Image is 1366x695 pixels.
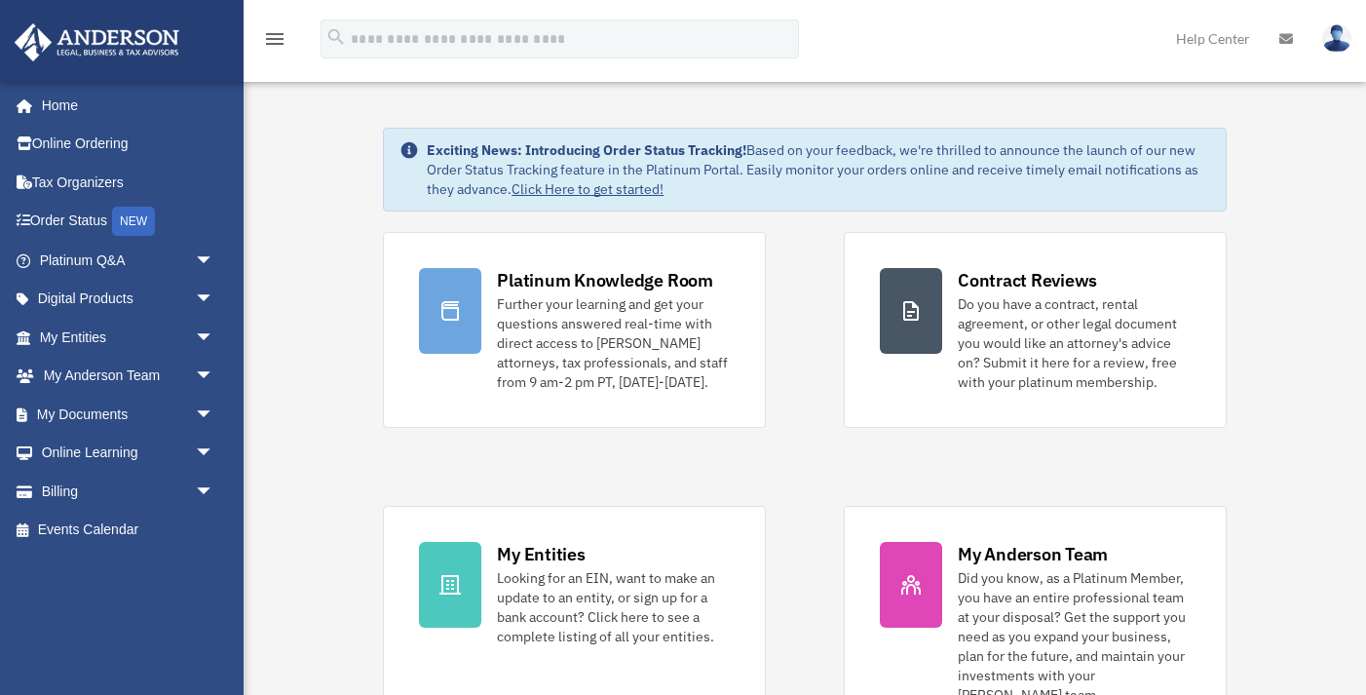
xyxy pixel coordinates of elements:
[844,232,1227,428] a: Contract Reviews Do you have a contract, rental agreement, or other legal document you would like...
[383,232,766,428] a: Platinum Knowledge Room Further your learning and get your questions answered real-time with dire...
[14,472,244,511] a: Billingarrow_drop_down
[427,141,746,159] strong: Exciting News: Introducing Order Status Tracking!
[427,140,1210,199] div: Based on your feedback, we're thrilled to announce the launch of our new Order Status Tracking fe...
[497,268,713,292] div: Platinum Knowledge Room
[14,86,234,125] a: Home
[14,434,244,473] a: Online Learningarrow_drop_down
[14,202,244,242] a: Order StatusNEW
[195,395,234,435] span: arrow_drop_down
[195,318,234,358] span: arrow_drop_down
[195,241,234,281] span: arrow_drop_down
[497,568,730,646] div: Looking for an EIN, want to make an update to an entity, or sign up for a bank account? Click her...
[1322,24,1351,53] img: User Pic
[14,125,244,164] a: Online Ordering
[958,294,1191,392] div: Do you have a contract, rental agreement, or other legal document you would like an attorney's ad...
[9,23,185,61] img: Anderson Advisors Platinum Portal
[195,472,234,512] span: arrow_drop_down
[195,434,234,474] span: arrow_drop_down
[325,26,347,48] i: search
[14,318,244,357] a: My Entitiesarrow_drop_down
[14,357,244,396] a: My Anderson Teamarrow_drop_down
[958,268,1097,292] div: Contract Reviews
[263,34,286,51] a: menu
[195,280,234,320] span: arrow_drop_down
[14,395,244,434] a: My Documentsarrow_drop_down
[14,241,244,280] a: Platinum Q&Aarrow_drop_down
[958,542,1108,566] div: My Anderson Team
[14,163,244,202] a: Tax Organizers
[512,180,664,198] a: Click Here to get started!
[14,280,244,319] a: Digital Productsarrow_drop_down
[112,207,155,236] div: NEW
[497,542,585,566] div: My Entities
[195,357,234,397] span: arrow_drop_down
[14,511,244,550] a: Events Calendar
[263,27,286,51] i: menu
[497,294,730,392] div: Further your learning and get your questions answered real-time with direct access to [PERSON_NAM...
